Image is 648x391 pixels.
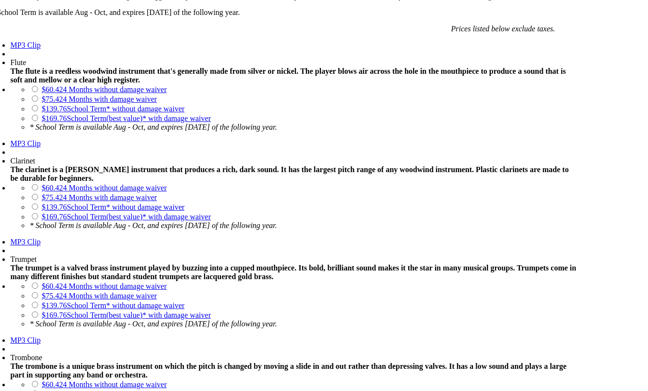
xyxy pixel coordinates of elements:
[41,114,67,122] span: $169.76
[41,105,184,113] a: $139.76School Term* without damage waiver
[41,311,67,319] span: $169.76
[41,213,67,221] span: $169.76
[41,85,63,94] span: $60.42
[10,157,578,165] div: Clarinet
[451,25,555,33] em: Prices listed below exclude taxes.
[29,123,277,131] em: * School Term is available Aug - Oct, and expires [DATE] of the following year.
[29,221,277,229] em: * School Term is available Aug - Oct, and expires [DATE] of the following year.
[10,165,568,182] strong: The clarinet is a [PERSON_NAME] instrument that produces a rich, dark sound. It has the largest p...
[41,380,63,389] span: $60.42
[41,95,63,103] span: $75.42
[41,193,63,202] span: $75.42
[41,203,184,211] a: $139.76School Term* without damage waiver
[41,184,166,192] a: $60.424 Months without damage waiver
[41,292,157,300] a: $75.424 Months with damage waiver
[41,193,157,202] a: $75.424 Months with damage waiver
[41,301,184,310] a: $139.76School Term* without damage waiver
[41,301,67,310] span: $139.76
[10,264,576,281] strong: The trumpet is a valved brass instrument played by buzzing into a cupped mouthpiece. Its bold, br...
[41,380,166,389] a: $60.424 Months without damage waiver
[10,41,41,49] a: MP3 Clip
[41,184,63,192] span: $60.42
[41,213,211,221] a: $169.76School Term(best value)* with damage waiver
[10,58,578,67] div: Flute
[41,105,67,113] span: $139.76
[41,282,166,290] a: $60.424 Months without damage waiver
[41,311,211,319] a: $169.76School Term(best value)* with damage waiver
[41,282,63,290] span: $60.42
[10,255,578,264] div: Trumpet
[41,85,166,94] a: $60.424 Months without damage waiver
[41,203,67,211] span: $139.76
[10,353,578,362] div: Trombone
[10,139,41,148] a: MP3 Clip
[10,362,566,379] strong: The trombone is a unique brass instrument on which the pitch is changed by moving a slide in and ...
[10,336,41,344] a: MP3 Clip
[10,67,565,84] strong: The flute is a reedless woodwind instrument that's generally made from silver or nickel. The play...
[41,114,211,122] a: $169.76School Term(best value)* with damage waiver
[10,238,41,246] a: MP3 Clip
[41,95,157,103] a: $75.424 Months with damage waiver
[29,320,277,328] em: * School Term is available Aug - Oct, and expires [DATE] of the following year.
[41,292,63,300] span: $75.42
